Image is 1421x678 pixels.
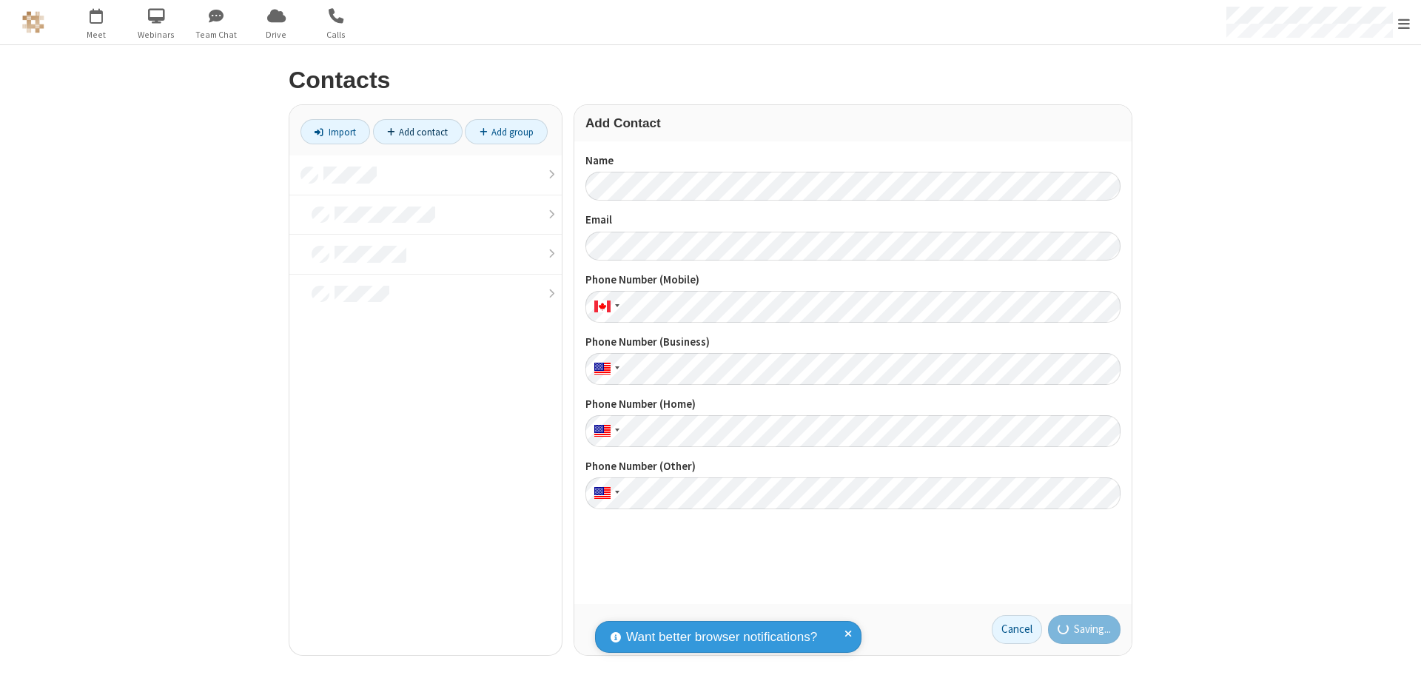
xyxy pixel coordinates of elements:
[585,291,624,323] div: Canada: + 1
[585,152,1121,169] label: Name
[585,458,1121,475] label: Phone Number (Other)
[585,415,624,447] div: United States: + 1
[626,628,817,647] span: Want better browser notifications?
[585,477,624,509] div: United States: + 1
[465,119,548,144] a: Add group
[585,272,1121,289] label: Phone Number (Mobile)
[289,67,1132,93] h2: Contacts
[22,11,44,33] img: QA Selenium DO NOT DELETE OR CHANGE
[585,396,1121,413] label: Phone Number (Home)
[69,28,124,41] span: Meet
[373,119,463,144] a: Add contact
[992,615,1042,645] a: Cancel
[1074,621,1111,638] span: Saving...
[309,28,364,41] span: Calls
[189,28,244,41] span: Team Chat
[1048,615,1121,645] button: Saving...
[585,334,1121,351] label: Phone Number (Business)
[129,28,184,41] span: Webinars
[300,119,370,144] a: Import
[585,353,624,385] div: United States: + 1
[585,212,1121,229] label: Email
[585,116,1121,130] h3: Add Contact
[249,28,304,41] span: Drive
